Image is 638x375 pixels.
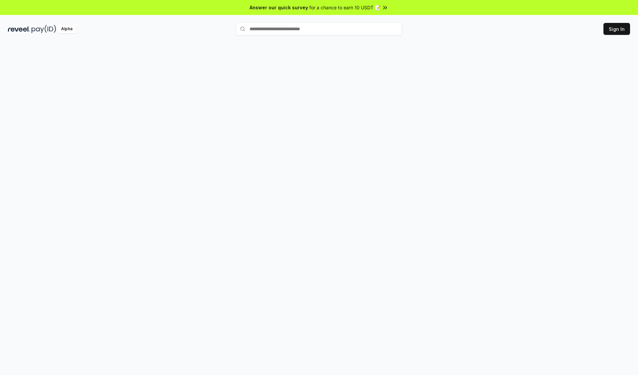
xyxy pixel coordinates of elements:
img: pay_id [32,25,56,33]
span: Answer our quick survey [250,4,308,11]
button: Sign In [603,23,630,35]
div: Alpha [57,25,76,33]
img: reveel_dark [8,25,30,33]
span: for a chance to earn 10 USDT 📝 [309,4,380,11]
